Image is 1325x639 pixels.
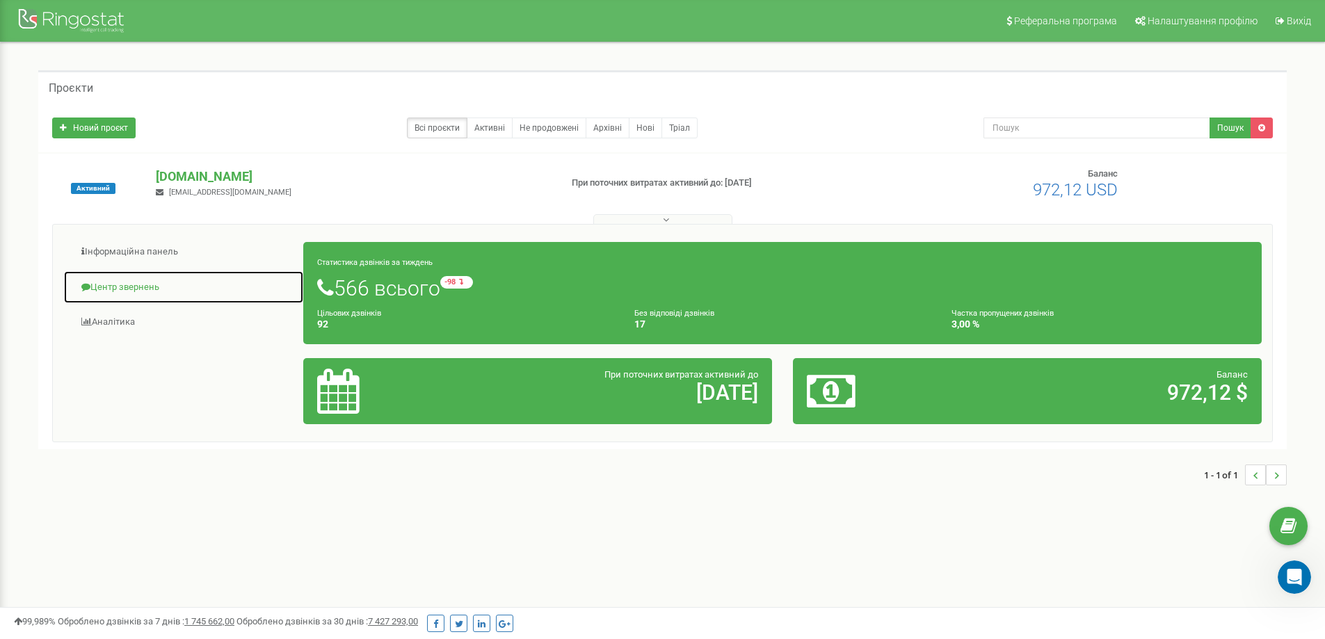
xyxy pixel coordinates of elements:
[586,118,629,138] a: Архівні
[1148,15,1258,26] span: Налаштування профілю
[63,305,304,339] a: Аналiтика
[951,319,1248,330] h4: 3,00 %
[52,118,136,138] a: Новий проєкт
[156,168,549,186] p: [DOMAIN_NAME]
[440,276,473,289] small: -98
[471,381,758,404] h2: [DATE]
[661,118,698,138] a: Тріал
[951,309,1054,318] small: Частка пропущених дзвінків
[317,258,433,267] small: Статистика дзвінків за тиждень
[63,270,304,305] a: Центр звернень
[1033,180,1118,200] span: 972,12 USD
[71,183,115,194] span: Активний
[184,616,234,626] u: 1 745 662,00
[1204,464,1245,485] span: 1 - 1 of 1
[58,616,234,626] span: Оброблено дзвінків за 7 днів :
[1287,15,1311,26] span: Вихід
[14,616,56,626] span: 99,989%
[572,177,861,190] p: При поточних витратах активний до: [DATE]
[1088,168,1118,179] span: Баланс
[49,82,93,95] h5: Проєкти
[604,369,758,380] span: При поточних витратах активний до
[983,118,1210,138] input: Пошук
[634,319,931,330] h4: 17
[317,276,1248,300] h1: 566 всього
[1204,451,1287,499] nav: ...
[1216,369,1248,380] span: Баланс
[1278,560,1311,594] iframe: Intercom live chat
[407,118,467,138] a: Всі проєкти
[1210,118,1251,138] button: Пошук
[169,188,291,197] span: [EMAIL_ADDRESS][DOMAIN_NAME]
[512,118,586,138] a: Не продовжені
[467,118,513,138] a: Активні
[317,319,613,330] h4: 92
[961,381,1248,404] h2: 972,12 $
[317,309,381,318] small: Цільових дзвінків
[1014,15,1117,26] span: Реферальна програма
[63,235,304,269] a: Інформаційна панель
[629,118,662,138] a: Нові
[368,616,418,626] u: 7 427 293,00
[236,616,418,626] span: Оброблено дзвінків за 30 днів :
[634,309,714,318] small: Без відповіді дзвінків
